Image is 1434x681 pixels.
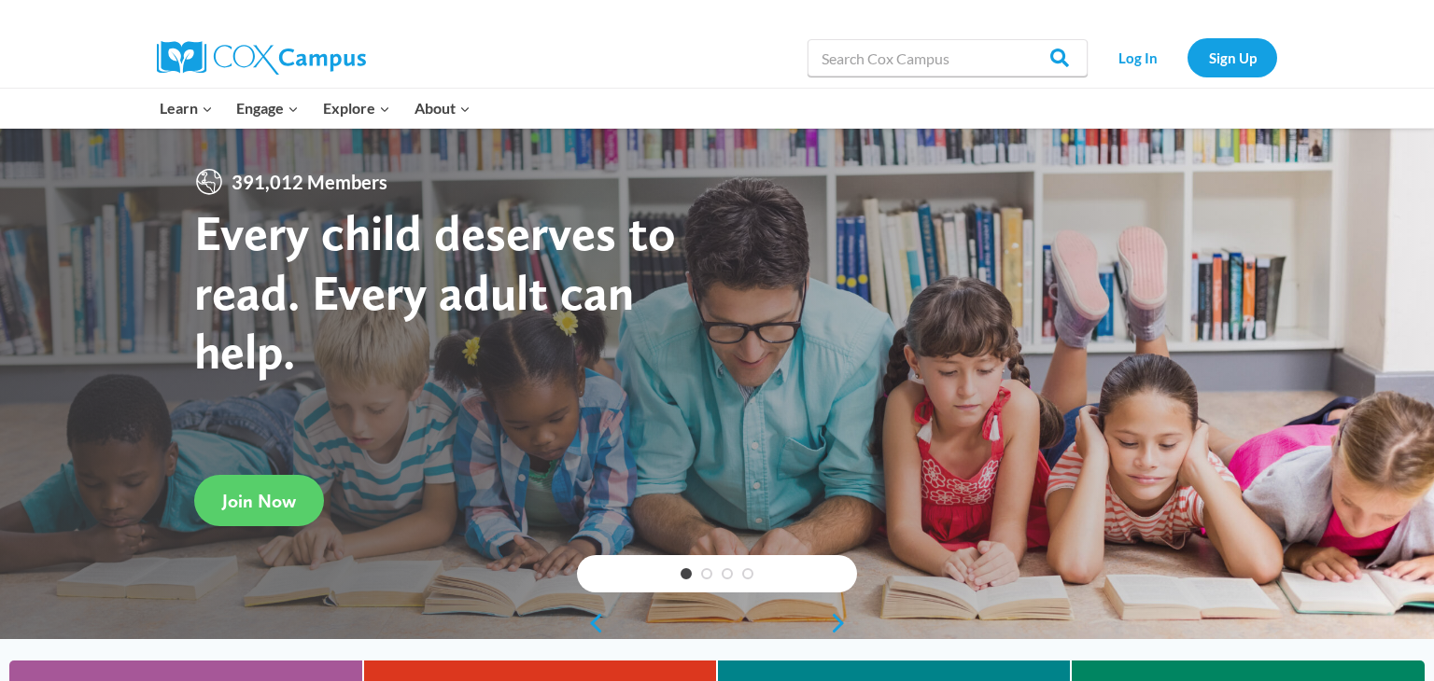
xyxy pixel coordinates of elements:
[1097,38,1277,76] nav: Secondary Navigation
[222,490,296,512] span: Join Now
[148,89,482,128] nav: Primary Navigation
[808,39,1088,76] input: Search Cox Campus
[577,605,857,642] div: content slider buttons
[577,612,605,634] a: previous
[415,96,471,120] span: About
[194,475,324,526] a: Join Now
[224,167,395,197] span: 391,012 Members
[701,568,712,579] a: 2
[829,612,857,634] a: next
[160,96,213,120] span: Learn
[194,202,676,381] strong: Every child deserves to read. Every adult can help.
[722,568,733,579] a: 3
[1188,38,1277,76] a: Sign Up
[681,568,692,579] a: 1
[323,96,390,120] span: Explore
[742,568,753,579] a: 4
[157,41,366,75] img: Cox Campus
[1097,38,1178,76] a: Log In
[236,96,299,120] span: Engage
